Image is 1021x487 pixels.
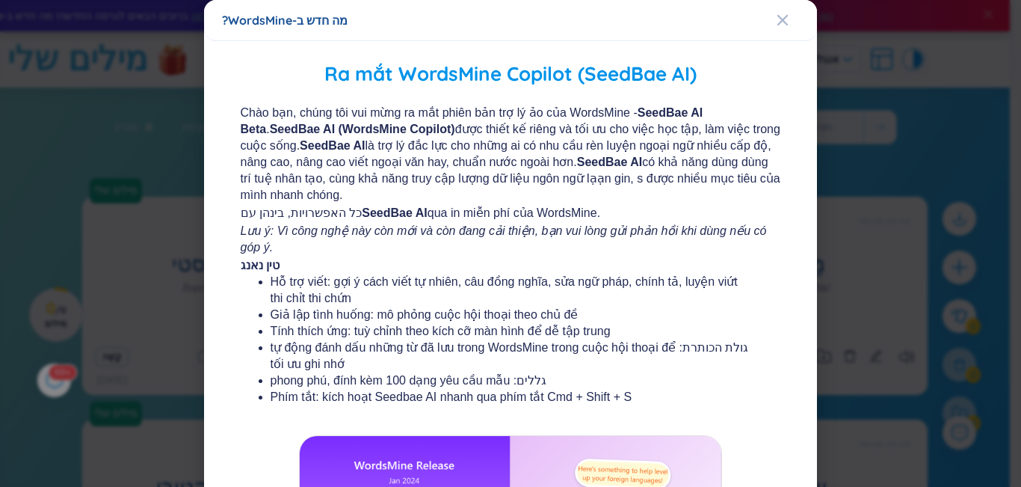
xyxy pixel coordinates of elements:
font: SeedBae AI [300,139,365,152]
font: SeedBae AI (WordsMine Copilot) [270,123,455,135]
font: là trợ lý đắc lực cho những ai có nhu cầu rèn luyện ngoại ngữ nhiều cấp độ, nâng cao, nâng cao vi... [241,139,771,168]
font: SeedBae AI [362,206,427,219]
font: גולת הכותרת: tự động đánh dấu những từ đã lưu trong WordsMine trong cuộc hội thoại để tối ưu ghi nhớ [271,341,749,370]
font: có khả năng dùng dùng trí tuệ nhân tạo, cùng khả năng truy cập lượng dữ liệu ngôn ngữ lạạn gin, s... [241,156,780,201]
font: גללים: phong phú, đính kèm 100 dạng yêu cầu mẫu [271,374,547,387]
font: Chào bạn, chúng tôi vui mừng ra mắt phiên bản trợ lý ảo của WordsMine - [241,106,638,119]
font: Giả lập tình huống: mô phỏng cuộc hội thoại theo chủ đề [271,308,579,321]
font: מה חדש ב-WordsMine? [222,13,348,28]
font: SeedBae AI Beta [241,106,703,135]
font: Ra mắt WordsMine Copilot (SeedBae AI) [324,61,697,86]
font: טין נאנג [241,259,280,272]
font: Phím tắt: kích hoạt Seedbae AI nhanh qua phím tắt Cmd + Shift + S [271,390,632,403]
font: Lưu ý: Vì công nghệ này còn mới và còn đang cải thiện, bạn vui lòng gửi phản hồi khi dùng nếu có ... [241,224,767,254]
font: Tính thích ứng: tuỳ chỉnh theo kích cỡ màn hình để dễ tập trung [271,325,611,337]
font: qua in miễn phí của WordsMine. [428,206,600,219]
font: כל האפשרויות, בינהן עם [241,206,363,219]
font: được thiết kế riêng và tối ưu cho việc học tập, làm việc trong cuộc sống. [241,123,780,152]
font: . [266,123,269,135]
font: SeedBae AI [577,156,642,168]
font: Hỗ trợ viết: gợi ý cách viết tự nhiên, câu đồng nghĩa, sửa ngữ pháp, chính tả, luyện viứt thi chỉ... [271,275,738,304]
